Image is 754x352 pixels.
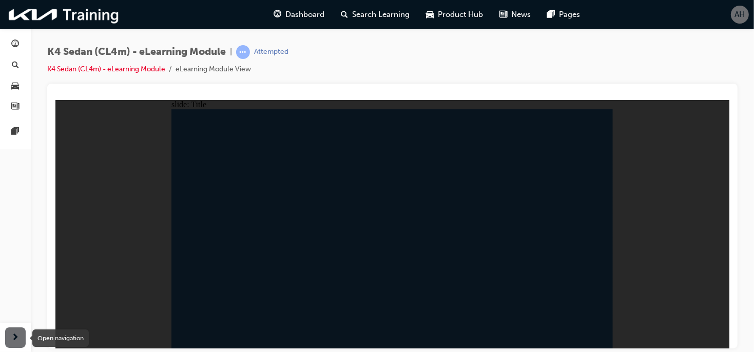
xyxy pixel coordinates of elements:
[512,9,531,21] span: News
[12,82,20,91] span: car-icon
[735,9,745,21] span: AH
[353,9,410,21] span: Search Learning
[539,4,589,25] a: pages-iconPages
[341,8,349,21] span: search-icon
[12,103,20,112] span: news-icon
[176,64,251,75] li: eLearning Module View
[230,46,232,58] span: |
[12,40,20,49] span: guage-icon
[731,6,749,24] button: AH
[492,4,539,25] a: news-iconNews
[548,8,555,21] span: pages-icon
[236,45,250,59] span: learningRecordVerb_ATTEMPT-icon
[47,46,226,58] span: K4 Sedan (CL4m) - eLearning Module
[254,47,288,57] div: Attempted
[12,61,19,70] span: search-icon
[418,4,492,25] a: car-iconProduct Hub
[274,8,282,21] span: guage-icon
[427,8,434,21] span: car-icon
[12,331,20,344] span: next-icon
[266,4,333,25] a: guage-iconDashboard
[12,127,20,136] span: pages-icon
[5,4,123,25] img: kia-training
[438,9,484,21] span: Product Hub
[32,329,89,347] div: Open navigation
[559,9,581,21] span: Pages
[47,65,165,73] a: K4 Sedan (CL4m) - eLearning Module
[286,9,325,21] span: Dashboard
[500,8,508,21] span: news-icon
[333,4,418,25] a: search-iconSearch Learning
